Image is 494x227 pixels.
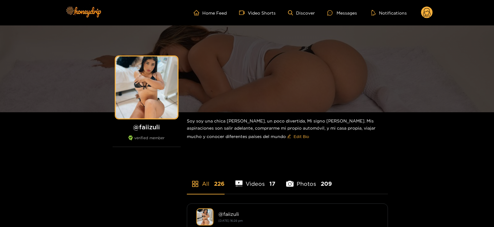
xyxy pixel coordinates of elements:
a: Video Shorts [239,10,276,16]
span: appstore [191,180,199,188]
button: Notifications [369,10,409,16]
li: Photos [286,166,332,194]
a: Home Feed [194,10,227,16]
div: @ faiizuli [218,211,378,217]
button: editEdit Bio [286,131,310,141]
span: Edit Bio [294,133,309,140]
h1: @ faiizuli [113,123,181,131]
small: [DATE] 16:28 pm [218,219,243,222]
img: faiizuli [196,208,213,225]
span: edit [287,134,291,139]
span: home [194,10,202,16]
div: Soy soy una chica [PERSON_NAME], un poco divertida, Mi signo [PERSON_NAME]. Mis aspiraciones son ... [187,112,388,146]
span: video-camera [239,10,248,16]
li: All [187,166,225,194]
a: Discover [288,10,315,16]
div: Messages [327,9,357,16]
div: verified member [113,136,181,147]
span: 17 [269,180,275,188]
li: Videos [235,166,276,194]
span: 226 [214,180,225,188]
span: 209 [321,180,332,188]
